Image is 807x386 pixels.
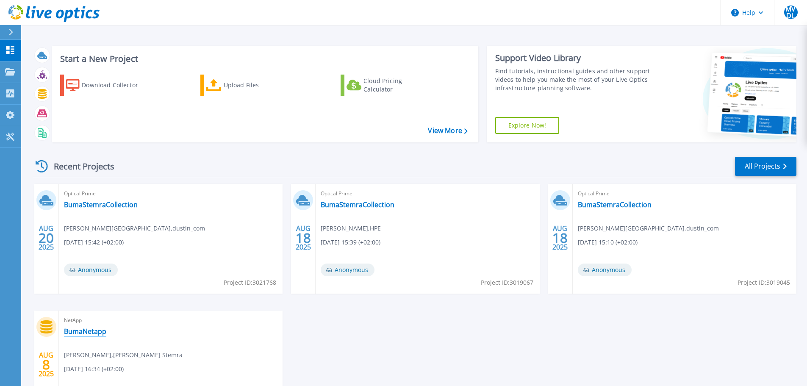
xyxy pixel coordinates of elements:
span: Project ID: 3019067 [481,278,533,287]
div: AUG 2025 [38,349,54,380]
span: [PERSON_NAME][GEOGRAPHIC_DATA] , dustin_com [64,224,205,233]
div: AUG 2025 [552,222,568,253]
span: [PERSON_NAME] , [PERSON_NAME] Stemra [64,350,183,360]
span: [PERSON_NAME][GEOGRAPHIC_DATA] , dustin_com [578,224,719,233]
span: 8 [42,361,50,368]
span: [DATE] 15:39 (+02:00) [321,238,380,247]
div: AUG 2025 [295,222,311,253]
a: Explore Now! [495,117,560,134]
span: [DATE] 16:34 (+02:00) [64,364,124,374]
a: All Projects [735,157,796,176]
span: NetApp [64,316,277,325]
span: [PERSON_NAME] , HPE [321,224,381,233]
div: Find tutorials, instructional guides and other support videos to help you make the most of your L... [495,67,653,92]
span: [DATE] 15:10 (+02:00) [578,238,638,247]
a: BumaNetapp [64,327,106,336]
span: Project ID: 3021768 [224,278,276,287]
span: MVDL [784,6,798,19]
span: Optical Prime [64,189,277,198]
div: Cloud Pricing Calculator [363,77,431,94]
span: Optical Prime [321,189,534,198]
div: Upload Files [224,77,291,94]
a: Download Collector [60,75,155,96]
span: Anonymous [64,264,118,276]
span: 18 [552,234,568,242]
a: View More [428,127,467,135]
span: Anonymous [578,264,632,276]
a: BumaStemraCollection [321,200,394,209]
a: BumaStemraCollection [64,200,138,209]
span: 20 [39,234,54,242]
div: Support Video Library [495,53,653,64]
a: Upload Files [200,75,295,96]
div: Download Collector [82,77,150,94]
span: Project ID: 3019045 [738,278,790,287]
span: 18 [296,234,311,242]
a: BumaStemraCollection [578,200,652,209]
span: Optical Prime [578,189,791,198]
span: [DATE] 15:42 (+02:00) [64,238,124,247]
h3: Start a New Project [60,54,467,64]
span: Anonymous [321,264,374,276]
a: Cloud Pricing Calculator [341,75,435,96]
div: AUG 2025 [38,222,54,253]
div: Recent Projects [33,156,126,177]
